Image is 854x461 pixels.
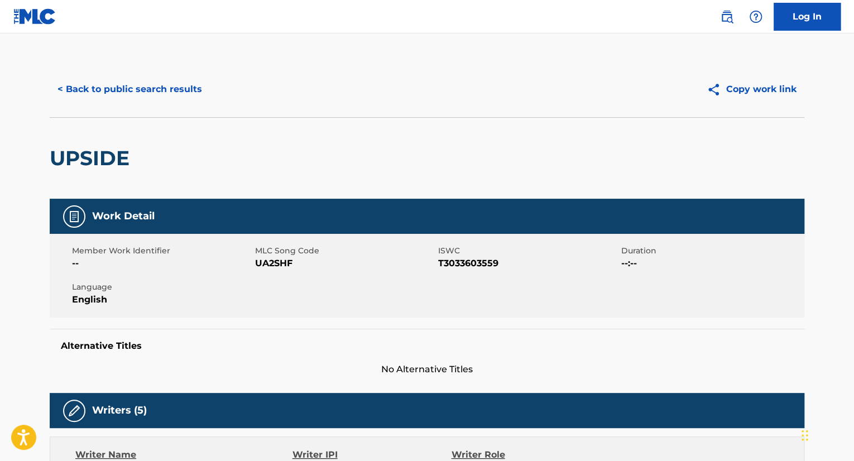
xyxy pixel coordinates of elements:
h2: UPSIDE [50,146,135,171]
span: MLC Song Code [255,245,435,257]
h5: Alternative Titles [61,340,793,352]
div: Drag [802,419,808,452]
span: Duration [621,245,802,257]
img: search [720,10,733,23]
span: T3033603559 [438,257,618,270]
span: No Alternative Titles [50,363,804,376]
h5: Work Detail [92,210,155,223]
span: ISWC [438,245,618,257]
img: Work Detail [68,210,81,223]
a: Public Search [716,6,738,28]
span: -- [72,257,252,270]
a: Log In [774,3,841,31]
span: English [72,293,252,306]
img: Copy work link [707,83,726,97]
img: help [749,10,762,23]
span: Language [72,281,252,293]
iframe: Chat Widget [798,407,854,461]
button: Copy work link [699,75,804,103]
button: < Back to public search results [50,75,210,103]
span: --:-- [621,257,802,270]
div: Help [745,6,767,28]
img: MLC Logo [13,8,56,25]
span: Member Work Identifier [72,245,252,257]
h5: Writers (5) [92,404,147,417]
img: Writers [68,404,81,417]
span: UA2SHF [255,257,435,270]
